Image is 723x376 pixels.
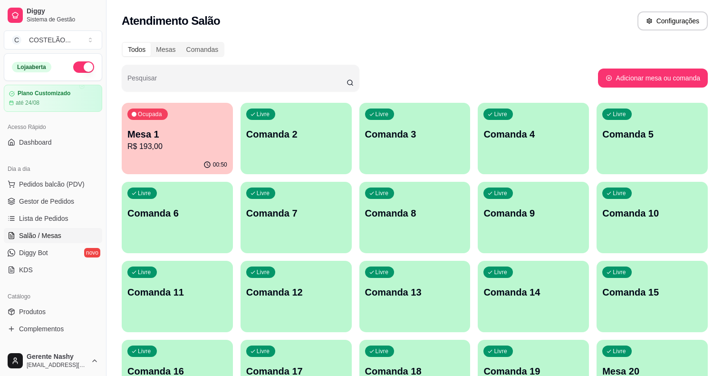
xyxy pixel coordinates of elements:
p: Comanda 11 [127,286,227,299]
button: LivreComanda 9 [478,182,589,253]
button: LivreComanda 8 [359,182,471,253]
div: Loja aberta [12,62,51,72]
p: Comanda 10 [602,207,702,220]
p: Livre [494,347,507,355]
div: Catálogo [4,289,102,304]
p: Livre [376,110,389,118]
div: Comandas [181,43,224,56]
p: Livre [257,268,270,276]
span: KDS [19,265,33,275]
p: Livre [376,347,389,355]
p: Livre [613,189,626,197]
p: 00:50 [213,161,227,168]
p: Livre [138,189,151,197]
p: Comanda 15 [602,286,702,299]
p: Comanda 2 [246,128,346,141]
span: Diggy Bot [19,248,48,257]
button: LivreComanda 5 [597,103,708,174]
span: [EMAIL_ADDRESS][DOMAIN_NAME] [27,361,87,369]
a: Dashboard [4,135,102,150]
a: KDS [4,262,102,277]
span: Gestor de Pedidos [19,197,74,206]
span: Diggy [27,7,98,16]
p: Livre [613,110,626,118]
div: Todos [123,43,151,56]
span: Salão / Mesas [19,231,61,240]
p: Livre [257,110,270,118]
a: Lista de Pedidos [4,211,102,226]
button: LivreComanda 3 [359,103,471,174]
div: Dia a dia [4,161,102,177]
p: R$ 193,00 [127,141,227,152]
p: Comanda 9 [483,207,583,220]
p: Livre [376,268,389,276]
span: Lista de Pedidos [19,214,68,223]
a: Complementos [4,321,102,336]
button: Pedidos balcão (PDV) [4,177,102,192]
p: Livre [257,189,270,197]
button: Configurações [637,11,708,30]
a: Gestor de Pedidos [4,194,102,209]
button: Alterar Status [73,61,94,73]
button: Adicionar mesa ou comanda [598,69,708,88]
span: Gerente Nashy [27,353,87,361]
div: Acesso Rápido [4,119,102,135]
p: Livre [138,347,151,355]
button: LivreComanda 4 [478,103,589,174]
span: Pedidos balcão (PDV) [19,179,85,189]
button: LivreComanda 14 [478,261,589,332]
a: Produtos [4,304,102,319]
a: Salão / Mesas [4,228,102,243]
p: Livre [257,347,270,355]
p: Comanda 6 [127,207,227,220]
div: Mesas [151,43,181,56]
p: Comanda 5 [602,128,702,141]
span: Sistema de Gestão [27,16,98,23]
button: LivreComanda 2 [241,103,352,174]
div: COSTELÃO ... [29,35,71,45]
p: Comanda 12 [246,286,346,299]
article: Plano Customizado [18,90,70,97]
p: Livre [613,347,626,355]
button: LivreComanda 12 [241,261,352,332]
button: Select a team [4,30,102,49]
span: Complementos [19,324,64,334]
button: LivreComanda 7 [241,182,352,253]
p: Comanda 3 [365,128,465,141]
p: Livre [494,268,507,276]
p: Comanda 13 [365,286,465,299]
p: Livre [494,189,507,197]
p: Comanda 4 [483,128,583,141]
a: DiggySistema de Gestão [4,4,102,27]
button: LivreComanda 15 [597,261,708,332]
button: LivreComanda 10 [597,182,708,253]
button: LivreComanda 11 [122,261,233,332]
span: C [12,35,21,45]
p: Livre [376,189,389,197]
p: Comanda 7 [246,207,346,220]
h2: Atendimento Salão [122,13,220,29]
span: Produtos [19,307,46,317]
button: LivreComanda 13 [359,261,471,332]
a: Diggy Botnovo [4,245,102,260]
p: Mesa 1 [127,128,227,141]
p: Comanda 8 [365,207,465,220]
span: Dashboard [19,138,52,147]
p: Ocupada [138,110,162,118]
button: LivreComanda 6 [122,182,233,253]
input: Pesquisar [127,77,347,87]
article: até 24/08 [16,99,39,107]
p: Livre [494,110,507,118]
p: Comanda 14 [483,286,583,299]
p: Livre [613,268,626,276]
a: Plano Customizadoaté 24/08 [4,85,102,112]
button: Gerente Nashy[EMAIL_ADDRESS][DOMAIN_NAME] [4,349,102,372]
button: OcupadaMesa 1R$ 193,0000:50 [122,103,233,174]
p: Livre [138,268,151,276]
